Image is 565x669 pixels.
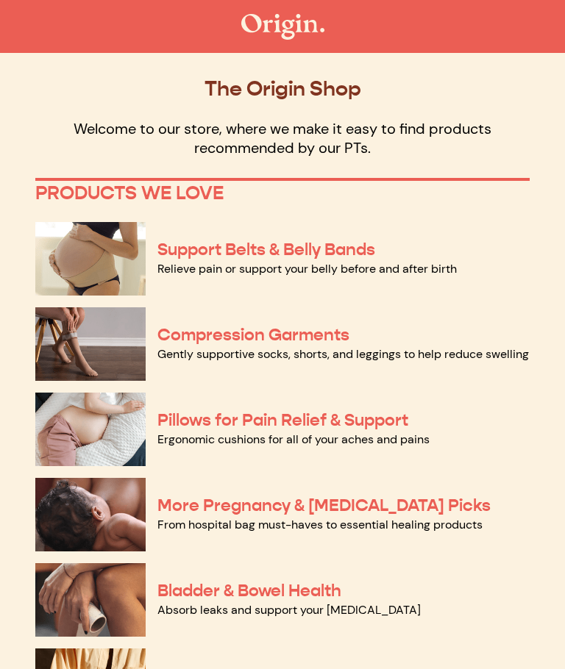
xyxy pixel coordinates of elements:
img: The Origin Shop [241,14,324,40]
a: Support Belts & Belly Bands [157,239,375,260]
a: More Pregnancy & [MEDICAL_DATA] Picks [157,495,491,516]
p: Welcome to our store, where we make it easy to find products recommended by our PTs. [35,119,530,157]
a: Gently supportive socks, shorts, and leggings to help reduce swelling [157,346,529,362]
a: Relieve pain or support your belly before and after birth [157,261,457,276]
a: Pillows for Pain Relief & Support [157,409,408,431]
a: Compression Garments [157,324,349,346]
p: The Origin Shop [35,76,530,101]
p: PRODUCTS WE LOVE [35,182,530,204]
a: Absorb leaks and support your [MEDICAL_DATA] [157,602,421,618]
img: More Pregnancy & Postpartum Picks [35,478,146,551]
img: Pillows for Pain Relief & Support [35,393,146,466]
a: From hospital bag must-haves to essential healing products [157,517,483,532]
a: Ergonomic cushions for all of your aches and pains [157,432,430,447]
img: Support Belts & Belly Bands [35,222,146,296]
a: Bladder & Bowel Health [157,580,341,601]
img: Bladder & Bowel Health [35,563,146,637]
img: Compression Garments [35,307,146,381]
